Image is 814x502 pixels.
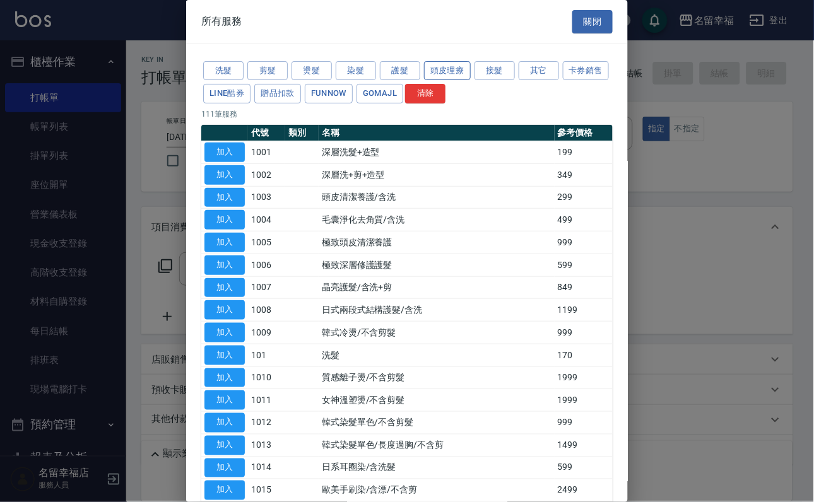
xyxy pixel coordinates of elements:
button: 加入 [204,143,245,162]
th: 類別 [285,125,319,141]
button: 加入 [204,368,245,388]
td: 日系耳圈染/含洗髮 [319,457,555,479]
td: 1999 [555,366,613,389]
button: 關閉 [572,10,613,33]
button: 卡券銷售 [563,61,610,81]
td: 1013 [248,434,285,457]
td: 1012 [248,412,285,435]
span: 所有服務 [201,15,242,28]
td: 韓式冷燙/不含剪髮 [319,322,555,344]
button: 加入 [204,255,245,275]
button: 加入 [204,436,245,455]
td: 349 [555,163,613,186]
td: 1009 [248,322,285,344]
button: 接髮 [475,61,515,81]
td: 1008 [248,299,285,322]
button: 加入 [204,346,245,365]
button: 頭皮理療 [424,61,471,81]
td: 1007 [248,276,285,299]
th: 代號 [248,125,285,141]
button: 贈品扣款 [254,84,301,103]
td: 日式兩段式結構護髮/含洗 [319,299,555,322]
button: GOMAJL [357,84,403,103]
td: 毛囊淨化去角質/含洗 [319,209,555,231]
td: 1003 [248,186,285,209]
td: 499 [555,209,613,231]
button: 加入 [204,210,245,230]
td: 599 [555,254,613,276]
td: 1001 [248,141,285,164]
button: FUNNOW [305,84,353,103]
td: 1015 [248,479,285,502]
th: 名稱 [319,125,555,141]
td: 849 [555,276,613,299]
button: 加入 [204,323,245,342]
button: 加入 [204,390,245,410]
th: 參考價格 [555,125,613,141]
td: 299 [555,186,613,209]
td: 深層洗髮+造型 [319,141,555,164]
td: 韓式染髮單色/不含剪髮 [319,412,555,435]
button: 洗髮 [203,61,244,81]
button: 染髮 [336,61,376,81]
td: 101 [248,344,285,366]
td: 1004 [248,209,285,231]
td: 1002 [248,163,285,186]
button: 加入 [204,413,245,433]
button: 加入 [204,188,245,207]
p: 111 筆服務 [201,108,613,120]
button: LINE酷券 [203,84,251,103]
button: 剪髮 [247,61,288,81]
td: 170 [555,344,613,366]
td: 極致深層修護護髮 [319,254,555,276]
td: 質感離子燙/不含剪髮 [319,366,555,389]
td: 199 [555,141,613,164]
td: 韓式染髮單色/長度過胸/不含剪 [319,434,555,457]
button: 加入 [204,481,245,500]
td: 極致頭皮清潔養護 [319,231,555,254]
button: 護髮 [380,61,420,81]
td: 1199 [555,299,613,322]
td: 1005 [248,231,285,254]
button: 加入 [204,300,245,320]
td: 999 [555,231,613,254]
td: 歐美手刷染/含漂/不含剪 [319,479,555,502]
td: 1006 [248,254,285,276]
td: 999 [555,322,613,344]
td: 1499 [555,434,613,457]
td: 1014 [248,457,285,479]
button: 燙髮 [292,61,332,81]
button: 加入 [204,165,245,185]
td: 深層洗+剪+造型 [319,163,555,186]
td: 599 [555,457,613,479]
td: 1011 [248,389,285,412]
button: 加入 [204,233,245,252]
td: 女神溫塑燙/不含剪髮 [319,389,555,412]
td: 晶亮護髮/含洗+剪 [319,276,555,299]
td: 999 [555,412,613,435]
button: 清除 [405,84,445,103]
td: 洗髮 [319,344,555,366]
button: 其它 [519,61,559,81]
td: 2499 [555,479,613,502]
button: 加入 [204,278,245,298]
button: 加入 [204,458,245,478]
td: 頭皮清潔養護/含洗 [319,186,555,209]
td: 1999 [555,389,613,412]
td: 1010 [248,366,285,389]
